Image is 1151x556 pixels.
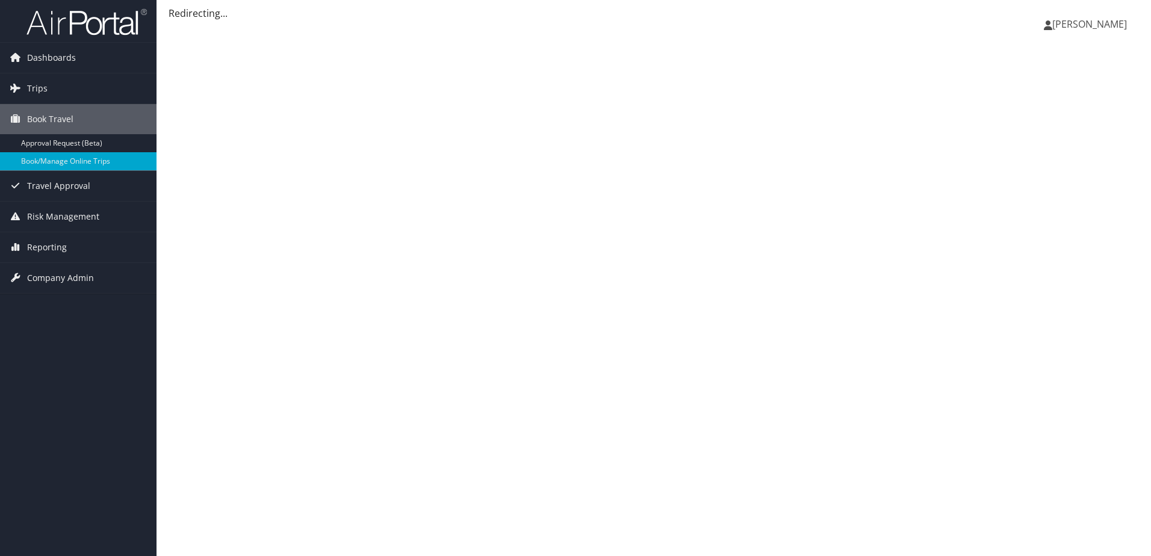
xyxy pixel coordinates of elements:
span: Reporting [27,232,67,262]
img: airportal-logo.png [26,8,147,36]
span: Risk Management [27,202,99,232]
div: Redirecting... [169,6,1139,20]
span: [PERSON_NAME] [1052,17,1127,31]
span: Company Admin [27,263,94,293]
a: [PERSON_NAME] [1044,6,1139,42]
span: Dashboards [27,43,76,73]
span: Travel Approval [27,171,90,201]
span: Trips [27,73,48,103]
span: Book Travel [27,104,73,134]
